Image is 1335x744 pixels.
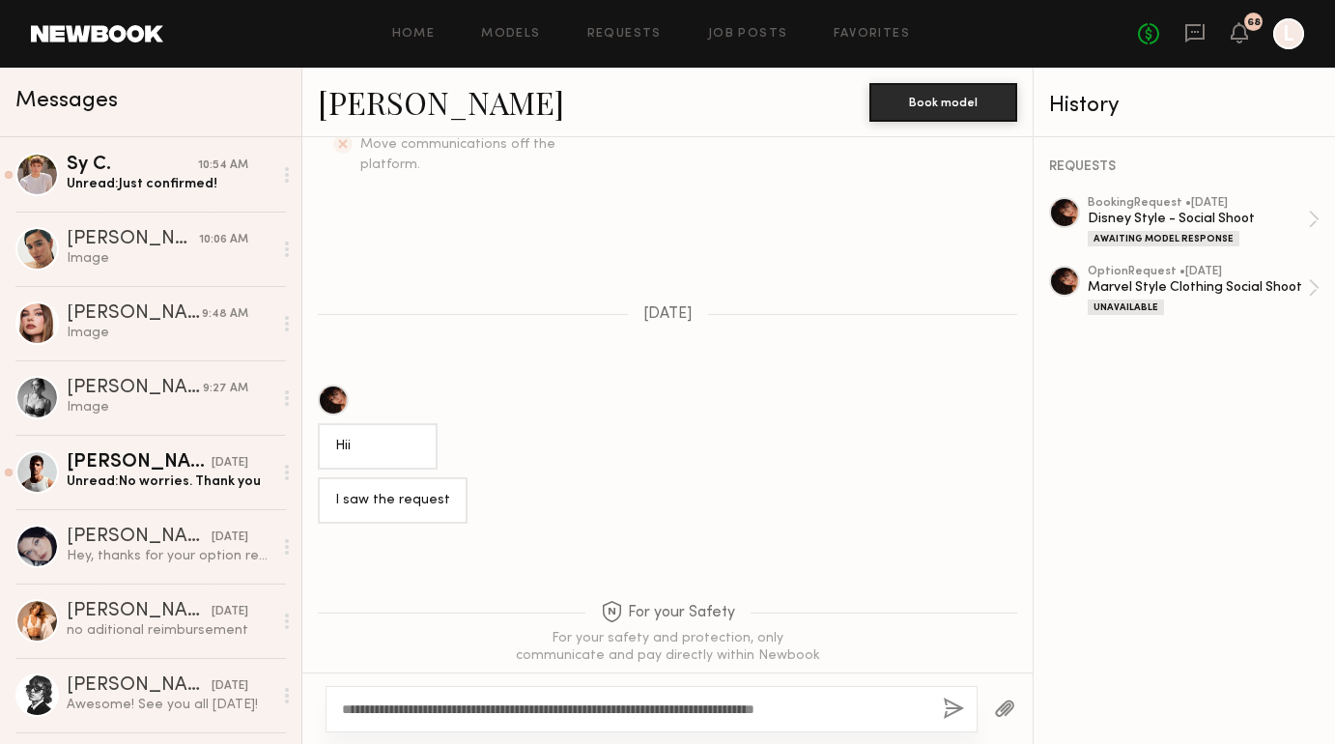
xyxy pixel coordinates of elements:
[67,621,272,640] div: no aditional reimbursement
[1088,300,1164,315] div: Unavailable
[335,490,450,512] div: I saw the request
[587,28,662,41] a: Requests
[643,306,693,323] span: [DATE]
[392,28,436,41] a: Home
[1088,197,1308,210] div: booking Request • [DATE]
[212,603,248,621] div: [DATE]
[67,379,203,398] div: [PERSON_NAME]
[67,602,212,621] div: [PERSON_NAME]
[199,231,248,249] div: 10:06 AM
[360,138,555,171] span: Move communications off the platform.
[15,90,118,112] span: Messages
[67,528,212,547] div: [PERSON_NAME]
[203,380,248,398] div: 9:27 AM
[212,454,248,472] div: [DATE]
[67,547,272,565] div: Hey, thanks for your option request, I’d really love to work with you but I have another shoot on...
[1273,18,1304,49] a: L
[335,436,420,458] div: Hii
[67,249,272,268] div: Image
[1247,17,1261,28] div: 68
[67,453,212,472] div: [PERSON_NAME]
[67,304,202,324] div: [PERSON_NAME]
[869,93,1017,109] a: Book model
[1088,197,1320,246] a: bookingRequest •[DATE]Disney Style - Social ShootAwaiting Model Response
[318,81,564,123] a: [PERSON_NAME]
[1088,210,1308,228] div: Disney Style - Social Shoot
[67,472,272,491] div: Unread: No worries. Thank you
[1088,278,1308,297] div: Marvel Style Clothing Social Shoot
[67,230,199,249] div: [PERSON_NAME]
[212,529,248,547] div: [DATE]
[601,601,735,625] span: For your Safety
[67,696,272,714] div: Awesome! See you all [DATE]!
[67,156,198,175] div: Sy C.
[1088,266,1320,315] a: optionRequest •[DATE]Marvel Style Clothing Social ShootUnavailable
[834,28,910,41] a: Favorites
[1088,231,1239,246] div: Awaiting Model Response
[481,28,540,41] a: Models
[708,28,788,41] a: Job Posts
[202,305,248,324] div: 9:48 AM
[67,175,272,193] div: Unread: Just confirmed!
[67,324,272,342] div: Image
[869,83,1017,122] button: Book model
[1049,160,1320,174] div: REQUESTS
[513,630,822,665] div: For your safety and protection, only communicate and pay directly within Newbook
[198,157,248,175] div: 10:54 AM
[1088,266,1308,278] div: option Request • [DATE]
[212,677,248,696] div: [DATE]
[1049,95,1320,117] div: History
[67,398,272,416] div: Image
[67,676,212,696] div: [PERSON_NAME]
